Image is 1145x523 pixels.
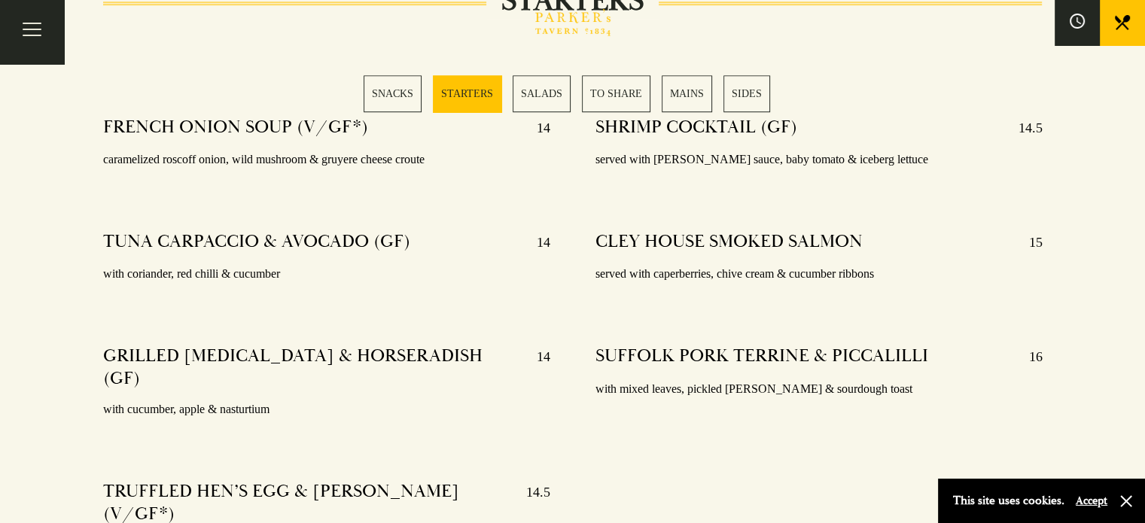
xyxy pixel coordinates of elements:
[103,149,550,171] p: caramelized roscoff onion, wild mushroom & gruyere cheese croute
[1076,494,1107,508] button: Accept
[103,399,550,421] p: with cucumber, apple & nasturtium
[582,75,650,112] a: 4 / 6
[1119,494,1134,509] button: Close and accept
[364,75,422,112] a: 1 / 6
[595,149,1043,171] p: served with [PERSON_NAME] sauce, baby tomato & iceberg lettuce
[513,75,571,112] a: 3 / 6
[1013,345,1042,369] p: 16
[723,75,770,112] a: 6 / 6
[662,75,712,112] a: 5 / 6
[522,230,550,254] p: 14
[103,230,410,254] h4: TUNA CARPACCIO & AVOCADO (GF)
[522,345,550,390] p: 14
[103,345,522,390] h4: GRILLED [MEDICAL_DATA] & HORSERADISH (GF)
[103,263,550,285] p: with coriander, red chilli & cucumber
[1013,230,1042,254] p: 15
[595,230,863,254] h4: CLEY HOUSE SMOKED SALMON
[595,263,1043,285] p: served with caperberries, chive cream & cucumber ribbons
[953,490,1064,512] p: This site uses cookies.
[433,75,501,112] a: 2 / 6
[595,345,928,369] h4: SUFFOLK PORK TERRINE & PICCALILLI
[595,379,1043,400] p: with mixed leaves, pickled [PERSON_NAME] & sourdough toast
